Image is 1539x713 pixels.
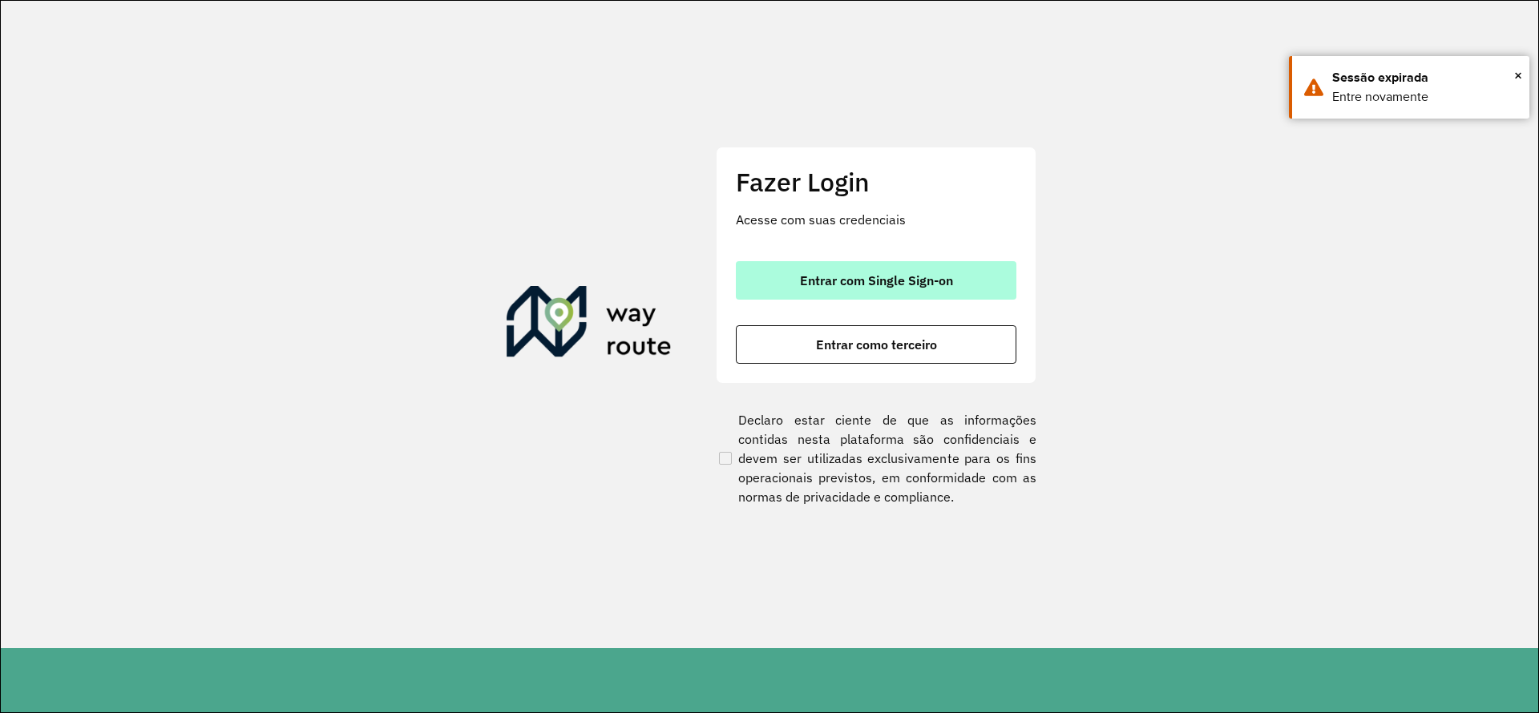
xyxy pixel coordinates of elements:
[736,325,1016,364] button: button
[736,261,1016,300] button: button
[1332,68,1517,87] div: Sessão expirada
[736,210,1016,229] p: Acesse com suas credenciais
[716,410,1036,506] label: Declaro estar ciente de que as informações contidas nesta plataforma são confidenciais e devem se...
[1514,63,1522,87] button: Close
[1514,63,1522,87] span: ×
[816,338,937,351] span: Entrar como terceiro
[800,274,953,287] span: Entrar com Single Sign-on
[1332,87,1517,107] div: Entre novamente
[507,286,672,363] img: Roteirizador AmbevTech
[736,167,1016,197] h2: Fazer Login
